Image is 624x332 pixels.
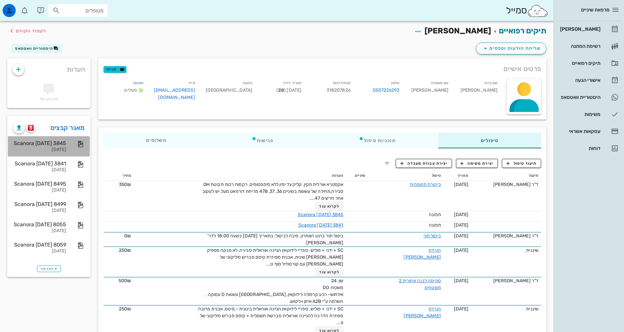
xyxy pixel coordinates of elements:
th: שיניים [346,171,368,181]
a: ביקורת תקופתית [410,182,441,187]
small: טלפון [391,81,400,85]
a: סתימה לבנה אחורית 2 משטחים [399,278,441,290]
button: לקרוא עוד [315,267,344,277]
th: טיפול [368,171,444,181]
span: תשלומים [146,138,166,143]
div: שיננית [474,247,539,254]
div: Scanora [DATE] 3845 [13,140,66,146]
span: שליחת הודעות וטפסים [482,45,541,52]
small: כתובת [243,81,253,85]
div: סמייל [506,4,548,18]
a: Scanora [DATE] 3845 [298,212,344,217]
button: שליחת הודעות וטפסים [476,43,546,54]
a: ביטול תור [423,233,441,239]
div: שיננית [474,305,539,312]
th: תיעוד [471,171,541,181]
div: טיפולים [438,133,541,148]
span: פרטים אישיים [503,64,541,74]
span: SC + ידני + פוליש. ספריי לידוקאין הגיינה אוראלית בינונית - מינוס, אבנית מרובה מפוזרת הדרכה להגיינ... [198,306,344,325]
a: דוחות [556,140,621,156]
a: תיקים רפואיים [556,55,621,71]
span: לקרוא עוד [319,204,339,209]
span: [DATE] [454,212,469,217]
button: לעמוד הקודם [8,25,46,37]
span: [PERSON_NAME] [425,26,491,35]
a: [PERSON_NAME] [556,21,621,37]
div: [DATE] [13,249,66,254]
div: אישורי הגעה [559,78,600,83]
span: הצג עוד [40,267,58,271]
span: היסטוריית וואטסאפ [15,46,53,51]
button: לקרוא עוד [315,202,344,211]
button: תיעוד טיפול [502,159,541,168]
span: [GEOGRAPHIC_DATA] [206,87,253,93]
div: [PERSON_NAME] [405,78,454,105]
a: 0507226293 [373,87,400,94]
span: 0₪ [124,233,131,239]
strong: 28 [278,87,284,93]
span: [DATE] [454,233,469,239]
span: לקרוא עוד [319,270,339,274]
div: תיקים רפואיים [559,61,600,66]
div: דוחות [559,146,600,151]
div: הערות [7,58,90,77]
button: היסטוריית וואטסאפ [11,44,63,53]
div: [DATE] [13,167,66,173]
button: תגיות [104,66,126,73]
th: מחיר [104,171,134,181]
small: סטטוס [133,81,144,85]
a: [EMAIL_ADDRESS][DOMAIN_NAME] [154,87,195,100]
div: [DATE] [13,147,66,153]
span: 250₪ [119,248,131,253]
div: Scanora [DATE] 8059 [13,242,66,248]
span: תיעוד טיפול [506,160,537,166]
div: עסקאות אשראי [559,129,600,134]
div: Scanora [DATE] 3841 [13,160,66,167]
div: [DATE] [13,188,66,193]
button: הצג עוד [37,266,61,272]
div: רשימת המתנה [559,44,600,49]
span: יצירת משימה [460,160,494,166]
div: ד"ר [PERSON_NAME] [474,277,539,284]
small: תעודת זהות [333,81,350,85]
button: יצירת משימה [456,159,498,168]
div: פגישות [209,133,316,148]
span: מרפאת שיניים [581,7,610,13]
a: הורדת [PERSON_NAME] [404,248,441,260]
div: משימות [559,112,600,117]
span: 500₪ [119,278,131,284]
span: אין הערות [40,96,58,102]
span: [DATE] ( ) [276,87,301,93]
div: [PERSON_NAME] [559,27,600,32]
div: Scanora [DATE] 8499 [13,201,66,207]
small: מייל [189,81,195,85]
div: [DATE] [13,228,66,234]
th: תאריך [444,171,471,181]
div: [PERSON_NAME] [454,78,503,105]
th: הערות [134,171,346,181]
span: תג [19,5,23,9]
img: SmileCloud logo [527,4,548,17]
span: [DATE] [454,182,469,187]
div: Scanora [DATE] 8055 [13,221,66,228]
span: אקסטרא אורלית תקין, קליק צד ימין ללא סימפטומים, רקמות רכות תקינות OH סבירה,תחילה של עששת בשיניים ... [202,182,344,201]
a: הורדת [PERSON_NAME] [404,306,441,319]
span: תגיות [106,66,123,72]
div: ד"ר [PERSON_NAME] [474,232,539,239]
button: יצירת עבודת מעבדה [396,159,452,168]
a: משימות [556,106,621,122]
button: scanora logo [26,123,35,132]
div: היסטוריית וואטסאפ [559,95,600,100]
span: 350₪ [119,182,131,187]
a: מאגר קבצים [50,122,85,133]
span: תמונה [429,212,441,217]
a: עסקאות אשראי [556,123,621,139]
span: SC + ידני + פוליש. ספריי לידוקאין הגיינה אוראלית סבירה, לא מנקה מספיק [PERSON_NAME] שינית, אבנית ... [207,248,344,267]
a: תיקים רפואיים [499,26,546,35]
div: ד"ר [PERSON_NAME] [474,181,539,188]
span: יצירת עבודת מעבדה [400,160,447,166]
div: תוכניות טיפול [316,133,438,148]
span: לעמוד הקודם [16,28,46,34]
a: Scanora [DATE] 3841 [298,222,344,228]
a: תגהיסטוריית וואטסאפ [556,89,621,105]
